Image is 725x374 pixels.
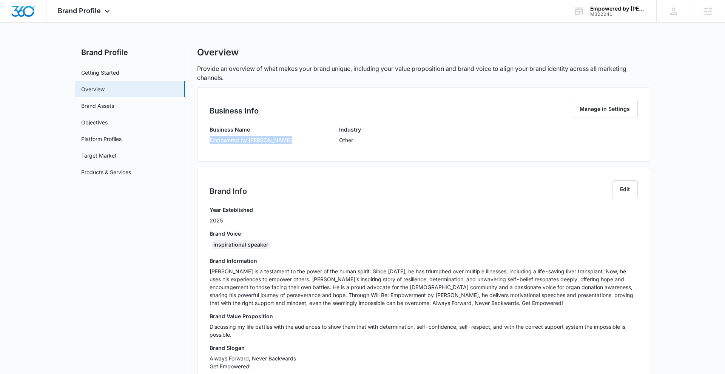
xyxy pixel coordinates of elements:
h2: Business Info [210,105,259,116]
a: Brand Assets [81,102,114,110]
a: Objectives [81,118,108,126]
p: Other [339,136,361,144]
span: Brand Profile [58,7,101,15]
p: [PERSON_NAME] is a testament to the power of the human spirit. Since [DATE], he has triumphed ove... [210,267,638,307]
div: account name [590,6,645,12]
button: Edit [612,180,638,198]
a: Target Market [81,152,117,159]
a: Products & Services [81,168,131,176]
p: Always Forward, Never Backwards Get Empowered! [210,354,638,370]
a: Getting Started [81,69,119,77]
h3: Brand Value Proposition [210,312,638,320]
p: Empowered by [PERSON_NAME] [210,136,292,144]
h2: Brand Info [210,185,247,197]
div: inspirational speaker [211,240,271,249]
a: Platform Profiles [81,135,122,143]
p: Discussing my life battles with the audiences to show them that with determination, self-confiden... [210,323,638,339]
h3: Industry [339,126,361,133]
p: 2025 [210,216,253,224]
h3: Brand Information [210,257,638,265]
h3: Brand Voice [210,230,638,238]
h1: Overview [197,47,239,58]
h3: Brand Slogan [210,344,638,352]
h3: Year Established [210,206,253,214]
h2: Brand Profile [75,47,185,58]
p: Provide an overview of what makes your brand unique, including your value proposition and brand v... [197,64,650,82]
a: Overview [81,85,105,93]
div: account id [590,12,645,17]
button: Manage in Settings [572,100,638,118]
h3: Business Name [210,126,292,133]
